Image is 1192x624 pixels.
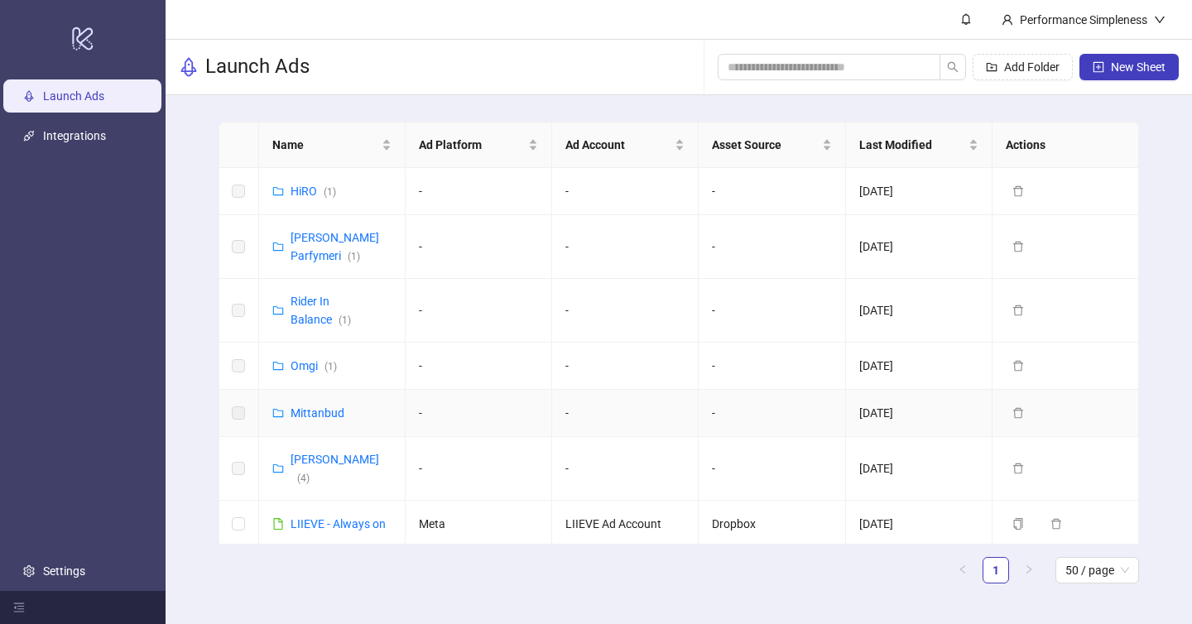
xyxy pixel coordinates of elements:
[43,89,104,103] a: Launch Ads
[846,437,993,501] td: [DATE]
[846,390,993,437] td: [DATE]
[1013,11,1154,29] div: Performance Simpleness
[13,602,25,613] span: menu-fold
[1016,557,1042,583] li: Next Page
[291,295,351,326] a: Rider In Balance(1)
[699,501,845,548] td: Dropbox
[983,557,1009,583] li: 1
[859,136,965,154] span: Last Modified
[272,463,284,474] span: folder
[846,343,993,390] td: [DATE]
[324,186,336,198] span: ( 1 )
[552,501,699,548] td: LIIEVE Ad Account
[1004,60,1060,74] span: Add Folder
[846,501,993,548] td: [DATE]
[949,557,976,583] button: left
[272,407,284,419] span: folder
[272,136,378,154] span: Name
[272,241,284,252] span: folder
[1154,14,1166,26] span: down
[699,215,845,279] td: -
[339,314,351,326] span: ( 1 )
[1012,407,1024,419] span: delete
[406,122,552,168] th: Ad Platform
[1016,557,1042,583] button: right
[291,185,336,198] a: HiRO(1)
[699,437,845,501] td: -
[272,185,284,197] span: folder
[419,136,525,154] span: Ad Platform
[949,557,976,583] li: Previous Page
[1065,558,1129,583] span: 50 / page
[1024,564,1034,574] span: right
[324,361,337,372] span: ( 1 )
[43,564,85,578] a: Settings
[960,13,972,25] span: bell
[406,501,552,548] td: Meta
[565,136,671,154] span: Ad Account
[552,437,699,501] td: -
[699,279,845,343] td: -
[406,390,552,437] td: -
[552,168,699,215] td: -
[179,57,199,77] span: rocket
[272,518,284,530] span: file
[973,54,1073,80] button: Add Folder
[947,61,959,73] span: search
[1079,54,1179,80] button: New Sheet
[1012,305,1024,316] span: delete
[1012,185,1024,197] span: delete
[1002,14,1013,26] span: user
[406,437,552,501] td: -
[846,215,993,279] td: [DATE]
[552,279,699,343] td: -
[712,136,818,154] span: Asset Source
[406,168,552,215] td: -
[348,251,360,262] span: ( 1 )
[958,564,968,574] span: left
[406,279,552,343] td: -
[552,390,699,437] td: -
[291,406,344,420] a: Mittanbud
[1012,360,1024,372] span: delete
[846,168,993,215] td: [DATE]
[552,343,699,390] td: -
[1012,241,1024,252] span: delete
[297,473,310,484] span: ( 4 )
[552,215,699,279] td: -
[699,122,845,168] th: Asset Source
[291,231,379,262] a: [PERSON_NAME] Parfymeri(1)
[1111,60,1166,74] span: New Sheet
[1050,518,1062,530] span: delete
[552,122,699,168] th: Ad Account
[1055,557,1139,583] div: Page Size
[291,453,379,484] a: [PERSON_NAME](4)
[986,61,997,73] span: folder-add
[43,129,106,142] a: Integrations
[291,359,337,372] a: Omgi(1)
[259,122,406,168] th: Name
[1012,463,1024,474] span: delete
[699,390,845,437] td: -
[272,305,284,316] span: folder
[846,122,993,168] th: Last Modified
[846,279,993,343] td: [DATE]
[699,343,845,390] td: -
[272,360,284,372] span: folder
[1012,518,1024,530] span: copy
[699,168,845,215] td: -
[406,215,552,279] td: -
[993,122,1139,168] th: Actions
[406,343,552,390] td: -
[291,517,386,530] a: LIIEVE - Always on
[205,54,310,80] h3: Launch Ads
[983,558,1008,583] a: 1
[1093,61,1104,73] span: plus-square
